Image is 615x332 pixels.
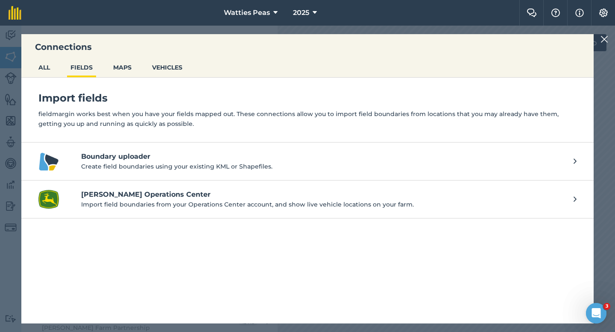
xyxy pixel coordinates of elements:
[81,200,565,209] p: Import field boundaries from your Operations Center account, and show live vehicle locations on y...
[81,189,565,200] h4: [PERSON_NAME] Operations Center
[9,6,21,20] img: fieldmargin Logo
[149,59,186,76] button: VEHICLES
[293,8,309,18] span: 2025
[551,9,561,17] img: A question mark icon
[38,109,577,128] p: fieldmargin works best when you have your fields mapped out. These connections allow you to impor...
[224,8,270,18] span: Watties Peas
[598,9,609,17] img: A cog icon
[575,8,584,18] img: svg+xml;base64,PHN2ZyB4bWxucz0iaHR0cDovL3d3dy53My5vcmcvMjAwMC9zdmciIHdpZHRoPSIxNyIgaGVpZ2h0PSIxNy...
[21,143,594,181] a: Boundary uploader logoBoundary uploaderCreate field boundaries using your existing KML or Shapefi...
[67,59,96,76] button: FIELDS
[603,303,610,310] span: 3
[81,151,565,162] h4: Boundary uploader
[38,189,59,210] img: John Deere Operations Center logo
[21,41,594,53] h3: Connections
[21,181,594,218] a: John Deere Operations Center logo[PERSON_NAME] Operations CenterImport field boundaries from your...
[35,59,53,76] button: ALL
[38,91,577,105] h4: Import fields
[38,151,59,172] img: Boundary uploader logo
[586,303,606,323] iframe: Intercom live chat
[600,34,608,44] img: svg+xml;base64,PHN2ZyB4bWxucz0iaHR0cDovL3d3dy53My5vcmcvMjAwMC9zdmciIHdpZHRoPSIyMiIgaGVpZ2h0PSIzMC...
[110,59,135,76] button: MAPS
[527,9,537,17] img: Two speech bubbles overlapping with the left bubble in the forefront
[81,162,565,171] p: Create field boundaries using your existing KML or Shapefiles.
